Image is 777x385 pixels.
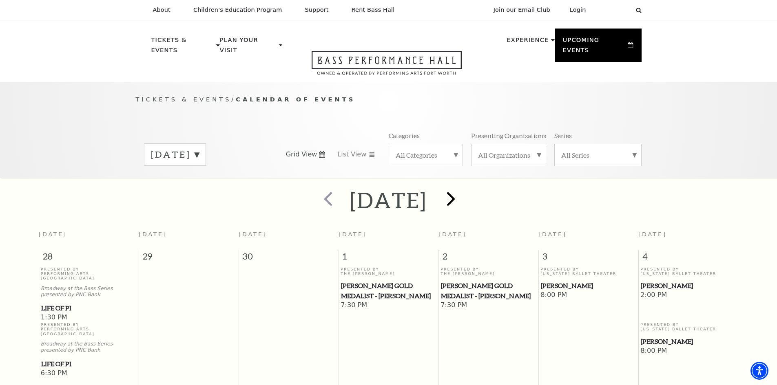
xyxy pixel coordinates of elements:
[441,281,536,301] a: Cliburn Gold Medalist - Aristo Sham
[136,95,642,105] p: /
[151,148,199,161] label: [DATE]
[538,231,567,238] span: [DATE]
[341,267,436,276] p: Presented By The [PERSON_NAME]
[305,7,329,13] p: Support
[396,151,456,159] label: All Categories
[639,250,739,266] span: 4
[640,267,736,276] p: Presented By [US_STATE] Ballet Theater
[151,35,215,60] p: Tickets & Events
[540,291,636,300] span: 8:00 PM
[220,35,277,60] p: Plan Your Visit
[507,35,549,50] p: Experience
[561,151,635,159] label: All Series
[599,6,628,14] select: Select:
[441,281,536,301] span: [PERSON_NAME] Gold Medalist - [PERSON_NAME]
[539,250,638,266] span: 3
[563,35,626,60] p: Upcoming Events
[39,250,139,266] span: 28
[638,231,667,238] span: [DATE]
[41,303,136,313] span: Life of Pi
[139,250,239,266] span: 29
[339,231,367,238] span: [DATE]
[41,359,136,369] span: Life of Pi
[540,281,636,291] a: Peter Pan
[478,151,539,159] label: All Organizations
[640,337,736,347] a: Peter Pan
[640,281,736,291] a: Peter Pan
[641,337,736,347] span: [PERSON_NAME]
[39,231,67,238] span: [DATE]
[441,267,536,276] p: Presented By The [PERSON_NAME]
[41,313,137,322] span: 1:30 PM
[341,281,436,301] a: Cliburn Gold Medalist - Aristo Sham
[350,187,427,213] h2: [DATE]
[41,267,137,281] p: Presented By Performing Arts [GEOGRAPHIC_DATA]
[435,186,465,215] button: next
[41,369,137,378] span: 6:30 PM
[139,231,167,238] span: [DATE]
[286,150,317,159] span: Grid View
[750,362,768,380] div: Accessibility Menu
[236,96,355,103] span: Calendar of Events
[41,322,137,336] p: Presented By Performing Arts [GEOGRAPHIC_DATA]
[337,150,366,159] span: List View
[640,322,736,332] p: Presented By [US_STATE] Ballet Theater
[239,231,267,238] span: [DATE]
[153,7,170,13] p: About
[554,131,572,140] p: Series
[41,286,137,298] p: Broadway at the Bass Series presented by PNC Bank
[239,250,339,266] span: 30
[341,281,436,301] span: [PERSON_NAME] Gold Medalist - [PERSON_NAME]
[341,301,436,310] span: 7:30 PM
[438,231,467,238] span: [DATE]
[540,267,636,276] p: Presented By [US_STATE] Ballet Theater
[640,347,736,356] span: 8:00 PM
[339,250,438,266] span: 1
[441,301,536,310] span: 7:30 PM
[352,7,395,13] p: Rent Bass Hall
[282,51,491,82] a: Open this option
[41,341,137,353] p: Broadway at the Bass Series presented by PNC Bank
[41,359,137,369] a: Life of Pi
[439,250,538,266] span: 2
[640,291,736,300] span: 2:00 PM
[136,96,232,103] span: Tickets & Events
[193,7,282,13] p: Children's Education Program
[389,131,420,140] p: Categories
[641,281,736,291] span: [PERSON_NAME]
[541,281,636,291] span: [PERSON_NAME]
[41,303,137,313] a: Life of Pi
[471,131,546,140] p: Presenting Organizations
[312,186,342,215] button: prev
